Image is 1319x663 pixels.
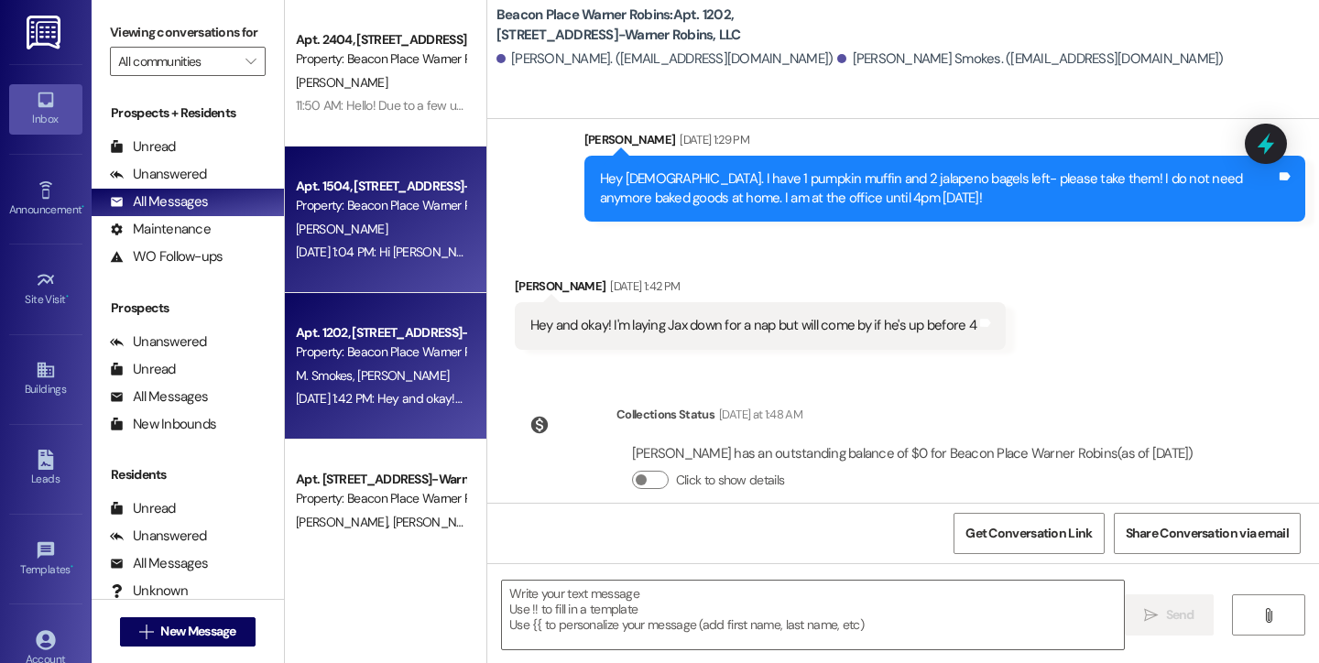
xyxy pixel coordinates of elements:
div: Maintenance [110,220,211,239]
div: Property: Beacon Place Warner Robins [296,342,465,362]
span: M. Smokes [296,367,357,384]
div: Apt. 1202, [STREET_ADDRESS]-Warner Robins, LLC [296,323,465,342]
label: Viewing conversations for [110,18,266,47]
b: Beacon Place Warner Robins: Apt. 1202, [STREET_ADDRESS]-Warner Robins, LLC [496,5,863,45]
div: Unanswered [110,165,207,184]
span: Get Conversation Link [965,524,1092,543]
button: Get Conversation Link [954,513,1104,554]
div: Unread [110,360,176,379]
span: • [66,290,69,303]
i:  [1144,608,1158,623]
button: Share Conversation via email [1114,513,1301,554]
div: WO Follow-ups [110,247,223,266]
button: Send [1125,594,1214,636]
div: Prospects [92,299,284,318]
span: • [71,560,73,573]
div: Hey and okay! I'm laying Jax down for a nap but will come by if he's up before 4 [530,316,976,335]
button: New Message [120,617,256,647]
div: All Messages [110,554,208,573]
div: Hey [DEMOGRAPHIC_DATA]. I have 1 pumpkin muffin and 2 jalapeno bagels left- please take them! I d... [600,169,1276,209]
div: [DATE] 1:42 PM: Hey and okay! I'm laying Jax down for a nap but will come by if he's up before 4 [296,390,800,407]
a: Site Visit • [9,265,82,314]
div: New Inbounds [110,415,216,434]
img: ResiDesk Logo [27,16,64,49]
a: Inbox [9,84,82,134]
div: Unread [110,137,176,157]
i:  [1261,608,1275,623]
a: Leads [9,444,82,494]
div: Apt. [STREET_ADDRESS]-Warner Robins, LLC [296,470,465,489]
span: [PERSON_NAME] [296,514,393,530]
div: Collections Status [616,405,714,424]
div: All Messages [110,387,208,407]
div: Apt. 1504, [STREET_ADDRESS]-Warner Robins, LLC [296,177,465,196]
div: [DATE] at 1:48 AM [714,405,802,424]
div: Unread [110,499,176,518]
div: Property: Beacon Place Warner Robins [296,489,465,508]
span: [PERSON_NAME] [392,514,484,530]
div: Unknown [110,581,188,601]
div: [PERSON_NAME] [584,130,1305,156]
div: [PERSON_NAME] Smokes. ([EMAIL_ADDRESS][DOMAIN_NAME]) [837,49,1223,69]
div: Property: Beacon Place Warner Robins [296,196,465,215]
div: All Messages [110,192,208,212]
div: Unanswered [110,527,207,546]
i:  [245,54,256,69]
div: [PERSON_NAME] has an outstanding balance of $0 for Beacon Place Warner Robins (as of [DATE]) [632,444,1194,463]
span: [PERSON_NAME] [357,367,449,384]
div: Residents [92,465,284,484]
div: [DATE] 1:04 PM: Hi [PERSON_NAME]! Just letting you know we had someone go over and take a look fo... [296,244,1185,260]
span: Share Conversation via email [1126,524,1289,543]
input: All communities [118,47,236,76]
span: Send [1166,605,1194,625]
div: [DATE] 1:29 PM [675,130,749,149]
span: [PERSON_NAME] [296,221,387,237]
span: New Message [160,622,235,641]
div: [PERSON_NAME]. ([EMAIL_ADDRESS][DOMAIN_NAME]) [496,49,834,69]
span: [PERSON_NAME] [296,74,387,91]
div: Property: Beacon Place Warner Robins [296,49,465,69]
div: Prospects + Residents [92,103,284,123]
div: Unanswered [110,332,207,352]
label: Click to show details [676,471,784,490]
a: Templates • [9,535,82,584]
a: Buildings [9,354,82,404]
div: [DATE] 1:42 PM [605,277,680,296]
div: [PERSON_NAME] [515,277,1006,302]
div: Apt. 2404, [STREET_ADDRESS]-Warner Robins, LLC [296,30,465,49]
i:  [139,625,153,639]
span: • [82,201,84,213]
